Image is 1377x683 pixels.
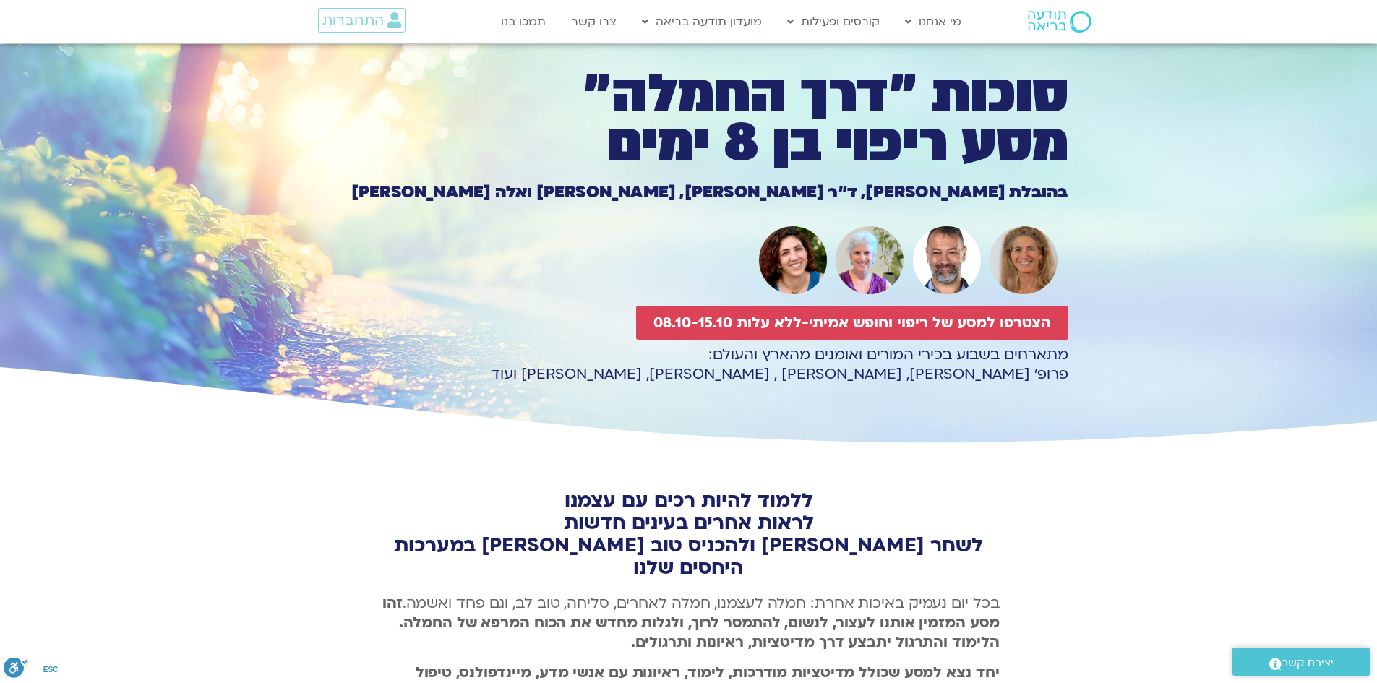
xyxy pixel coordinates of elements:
[898,8,969,35] a: מי אנחנו
[636,306,1068,340] a: הצטרפו למסע של ריפוי וחופש אמיתי-ללא עלות 08.10-15.10
[318,8,406,33] a: התחברות
[635,8,769,35] a: מועדון תודעה בריאה
[378,593,1000,652] p: בכל יום נעמיק באיכות אחרת: חמלה לעצמנו, חמלה לאחרים, סליחה, טוב לב, וגם פחד ואשמה.
[309,345,1068,384] p: מתארחים בשבוע בכירי המורים ואומנים מהארץ והעולם: פרופ׳ [PERSON_NAME], [PERSON_NAME] , [PERSON_NAM...
[564,8,624,35] a: צרו קשר
[309,70,1068,168] h1: סוכות ״דרך החמלה״ מסע ריפוי בן 8 ימים
[378,489,1000,579] h2: ללמוד להיות רכים עם עצמנו לראות אחרים בעינים חדשות לשחר [PERSON_NAME] ולהכניס טוב [PERSON_NAME] ב...
[1028,11,1091,33] img: תודעה בריאה
[780,8,887,35] a: קורסים ופעילות
[382,593,1000,652] b: זהו מסע המזמין אותנו לעצור, לנשום, להתמסר לרוך, ולגלות מחדש את הכוח המרפא של החמלה. הלימוד והתרגו...
[322,12,384,28] span: התחברות
[1232,648,1370,676] a: יצירת קשר
[1282,653,1334,673] span: יצירת קשר
[309,184,1068,200] h1: בהובלת [PERSON_NAME], ד״ר [PERSON_NAME], [PERSON_NAME] ואלה [PERSON_NAME]
[494,8,553,35] a: תמכו בנו
[653,314,1051,331] span: הצטרפו למסע של ריפוי וחופש אמיתי-ללא עלות 08.10-15.10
